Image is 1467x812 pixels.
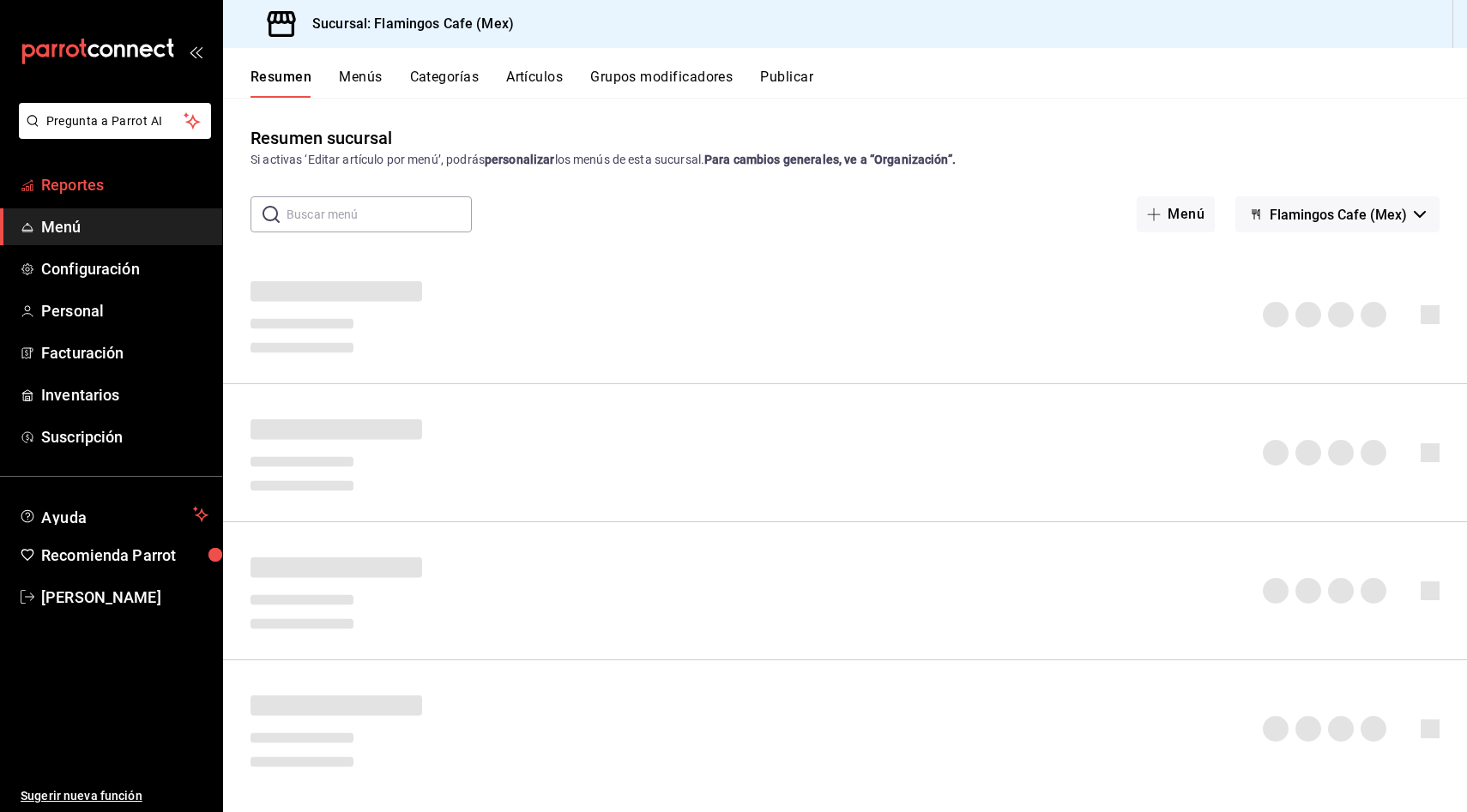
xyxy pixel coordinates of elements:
[46,112,184,130] span: Pregunta a Parrot AI
[12,124,211,142] a: Pregunta a Parrot AI
[339,69,382,98] button: Menús
[590,69,733,98] button: Grupos modificadores
[41,544,208,567] span: Recomienda Parrot
[41,586,208,609] span: [PERSON_NAME]
[251,69,1467,98] div: navigation tabs
[251,69,311,98] button: Resumen
[287,197,472,232] input: Buscar menú
[41,341,208,364] span: Facturación
[704,153,956,166] strong: Para cambios generales, ve a “Organización”.
[760,69,813,98] button: Publicar
[41,504,186,525] span: Ayuda
[251,151,1440,169] div: Si activas ‘Editar artículo por menú’, podrás los menús de esta sucursal.
[485,153,555,166] strong: personalizar
[41,215,208,238] span: Menú
[41,299,208,322] span: Personal
[410,69,480,98] button: Categorías
[506,69,563,98] button: Artículos
[19,103,211,139] button: Pregunta a Parrot AI
[41,383,208,406] span: Inventarios
[299,14,514,34] h3: Sucursal: Flamingos Cafe (Mex)
[251,125,392,151] div: Resumen sucursal
[1137,196,1215,232] button: Menú
[41,257,208,280] span: Configuración
[41,425,208,448] span: Suscripción
[1270,207,1407,223] span: Flamingos Cafe (Mex)
[41,173,208,196] span: Reportes
[21,787,208,805] span: Sugerir nueva función
[189,45,202,58] button: open_drawer_menu
[1235,196,1440,232] button: Flamingos Cafe (Mex)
